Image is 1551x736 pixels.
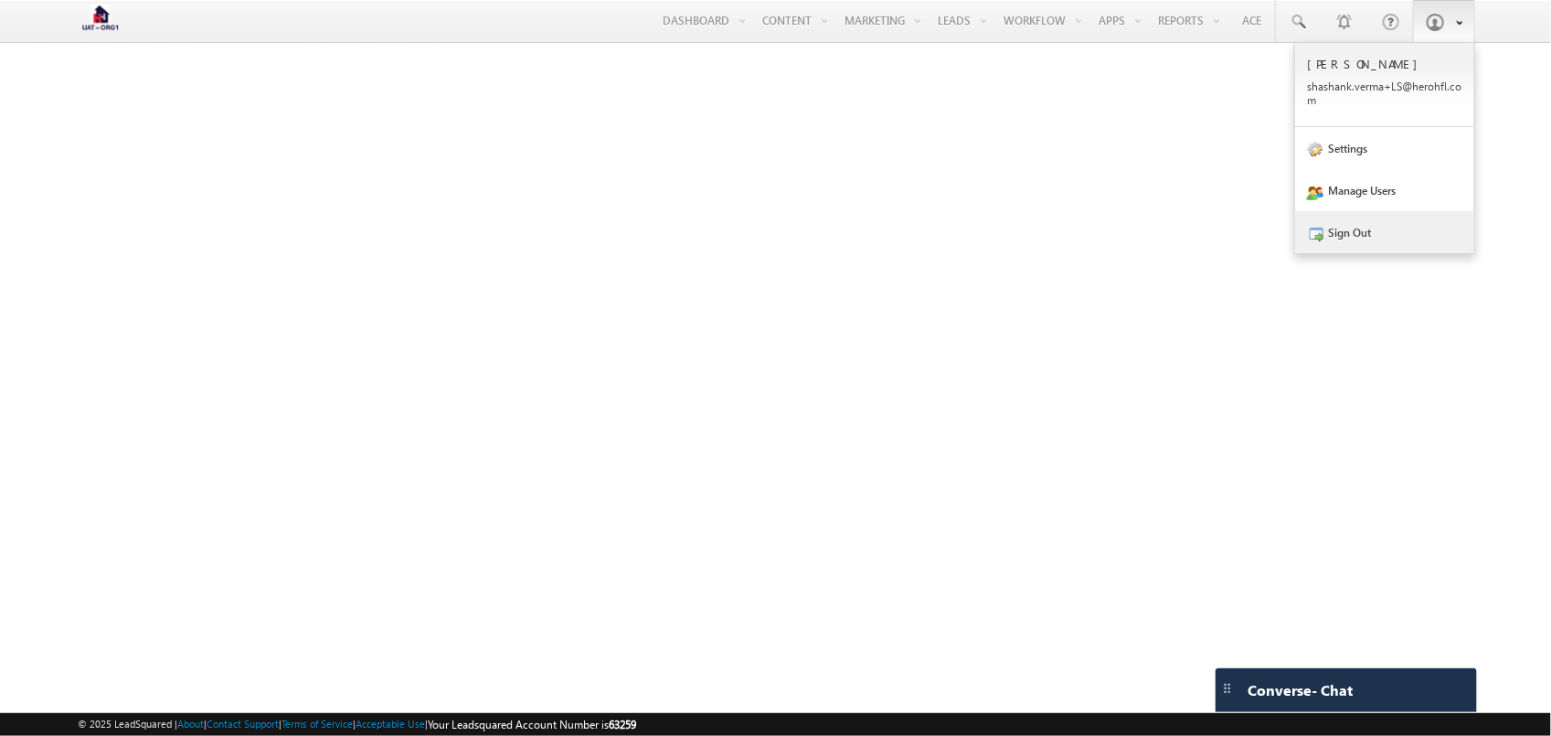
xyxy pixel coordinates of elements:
img: carter-drag [1220,681,1235,696]
span: Converse - Chat [1248,682,1353,699]
a: Settings [1295,127,1474,169]
a: About [177,718,204,730]
a: Sign Out [1295,211,1474,253]
span: Your Leadsquared Account Number is [428,718,636,731]
a: Acceptable Use [356,718,425,730]
span: © 2025 LeadSquared | | | | | [78,716,636,733]
p: [PERSON_NAME] [1307,56,1462,71]
p: shash ank.v erma+ LS@he rohfl .com [1307,80,1462,107]
a: Manage Users [1295,169,1474,211]
a: Contact Support [207,718,279,730]
span: 63259 [609,718,636,731]
img: Custom Logo [78,5,123,37]
a: Terms of Service [282,718,353,730]
a: [PERSON_NAME] shashank.verma+LS@herohfl.com [1295,43,1474,127]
